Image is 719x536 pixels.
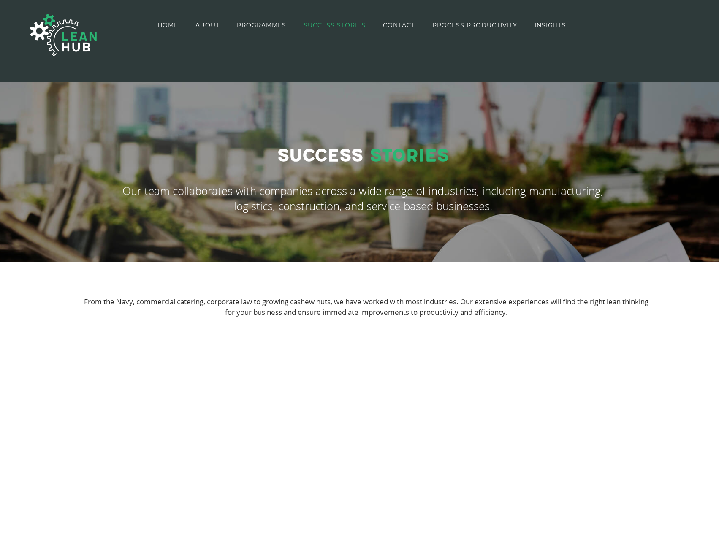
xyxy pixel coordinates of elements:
a: SUCCESS STORIES [304,1,366,49]
span: INSIGHTS [535,22,566,28]
span: From the Navy, commercial catering, corporate law to growing cashew nuts, we have worked with mos... [84,297,648,317]
span: ABOUT [195,22,220,28]
a: HOME [157,1,178,49]
span: CONTACT [383,22,415,28]
a: INSIGHTS [535,1,566,49]
span: Stories [370,145,449,167]
a: PROCESS PRODUCTIVITY [432,1,517,49]
nav: Main Menu [157,1,566,49]
span: Success [277,145,363,167]
a: CONTACT [383,1,415,49]
span: HOME [157,22,178,28]
span: PROGRAMMES [237,22,286,28]
span: SUCCESS STORIES [304,22,366,28]
img: The Lean Hub | Optimising productivity with Lean Logo [21,5,106,65]
span: Our team collaborates with companies across a wide range of industries, including manufacturing, ... [122,183,603,214]
span: PROCESS PRODUCTIVITY [432,22,517,28]
a: PROGRAMMES [237,1,286,49]
a: ABOUT [195,1,220,49]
